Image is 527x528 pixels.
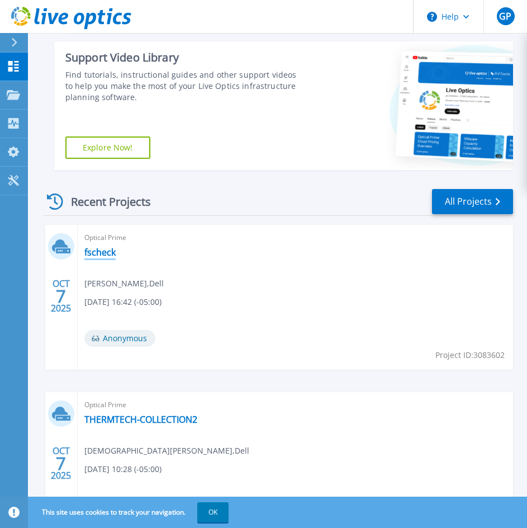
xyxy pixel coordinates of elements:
span: [DATE] 16:42 (-05:00) [84,296,162,308]
span: 7 [56,459,66,468]
div: Recent Projects [43,188,166,215]
a: fscheck [84,247,116,258]
span: Anonymous [84,330,155,347]
div: OCT 2025 [50,276,72,317]
div: Find tutorials, instructional guides and other support videos to help you make the most of your L... [65,69,301,103]
div: Support Video Library [65,50,301,65]
a: THERMTECH-COLLECTION2 [84,414,197,425]
button: OK [197,502,229,522]
span: Optical Prime [84,399,506,411]
span: 7 [56,291,66,301]
span: This site uses cookies to track your navigation. [31,502,229,522]
span: [DATE] 10:28 (-05:00) [84,463,162,475]
a: Explore Now! [65,136,150,159]
span: [PERSON_NAME] , Dell [84,277,164,290]
div: OCT 2025 [50,443,72,484]
a: All Projects [432,189,513,214]
span: Project ID: 3083602 [435,349,505,361]
span: Optical Prime [84,232,506,244]
span: GP [499,12,511,21]
span: [DEMOGRAPHIC_DATA][PERSON_NAME] , Dell [84,445,249,457]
